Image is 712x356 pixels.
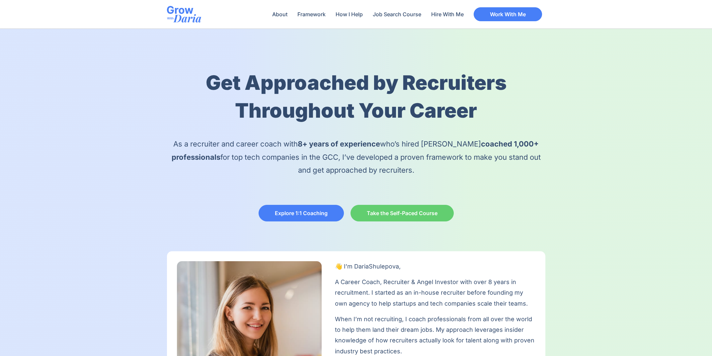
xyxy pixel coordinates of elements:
span: , [399,263,401,270]
a: Explore 1:1 Coaching [259,205,344,221]
h1: Get Approached by Recruiters Throughout Your Career [167,69,545,124]
a: Work With Me [474,7,542,21]
a: How I Help [332,7,366,22]
a: Take the Self-Paced Course [351,205,454,221]
p: As a recruiter and career coach with who’s hired [PERSON_NAME] for top tech companies in the GCC,... [167,138,545,177]
a: About [269,7,291,22]
b: coached 1,000+ professionals [172,140,539,161]
a: Hire With Me [428,7,467,22]
span: Take the Self-Paced Course [367,210,437,216]
nav: Menu [269,7,467,22]
b: 8+ years of experience [298,140,380,148]
span: Work With Me [490,12,526,17]
p: Shulepova [335,261,535,272]
a: Framework [294,7,329,22]
span: Explore 1:1 Coaching [275,210,328,216]
a: Job Search Course [369,7,425,22]
span: 👋 I’m Daria [335,263,369,270]
p: A Career Coach, Recruiter & Angel Investor with over 8 years in recruitment. I started as an in-h... [335,277,535,309]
